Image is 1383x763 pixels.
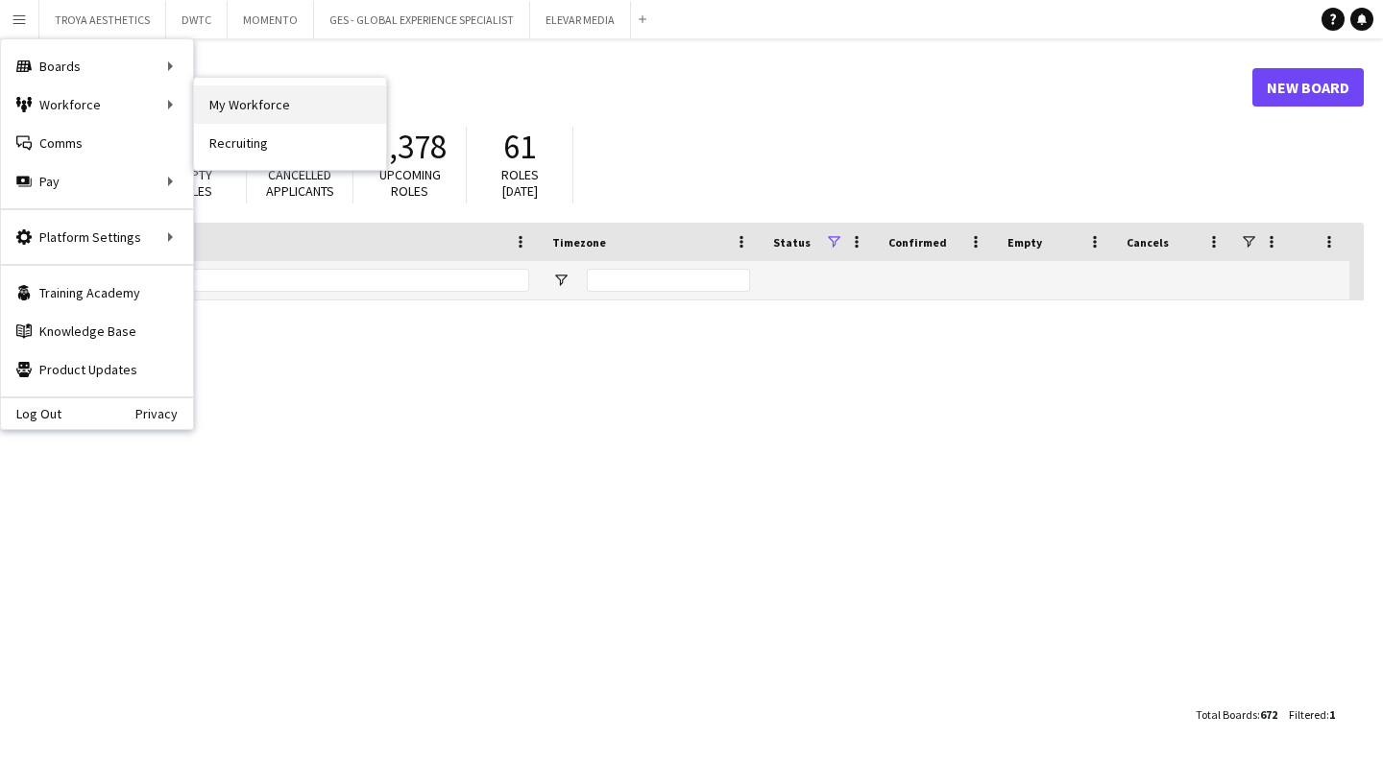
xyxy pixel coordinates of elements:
[1196,707,1257,722] span: Total Boards
[39,1,166,38] button: TROYA AESTHETICS
[1127,235,1169,250] span: Cancels
[1,124,193,162] a: Comms
[135,406,193,421] a: Privacy
[314,1,530,38] button: GES - GLOBAL EXPERIENCE SPECIALIST
[1,162,193,201] div: Pay
[773,235,811,250] span: Status
[1,350,193,389] a: Product Updates
[194,85,386,124] a: My Workforce
[888,235,947,250] span: Confirmed
[80,269,529,292] input: Board name Filter Input
[1252,68,1364,107] a: New Board
[228,1,314,38] button: MOMENTO
[1289,707,1326,722] span: Filtered
[1007,235,1042,250] span: Empty
[501,166,539,200] span: Roles [DATE]
[587,269,750,292] input: Timezone Filter Input
[373,126,447,168] span: 2,378
[1,85,193,124] div: Workforce
[552,272,570,289] button: Open Filter Menu
[1,47,193,85] div: Boards
[266,166,334,200] span: Cancelled applicants
[34,73,1252,102] h1: Boards
[1,218,193,256] div: Platform Settings
[1,274,193,312] a: Training Academy
[1289,696,1335,733] div: :
[530,1,631,38] button: ELEVAR MEDIA
[1329,707,1335,722] span: 1
[1,406,61,421] a: Log Out
[1260,707,1277,722] span: 672
[379,166,441,200] span: Upcoming roles
[1196,696,1277,733] div: :
[166,1,228,38] button: DWTC
[552,235,606,250] span: Timezone
[194,124,386,162] a: Recruiting
[503,126,536,168] span: 61
[1,312,193,350] a: Knowledge Base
